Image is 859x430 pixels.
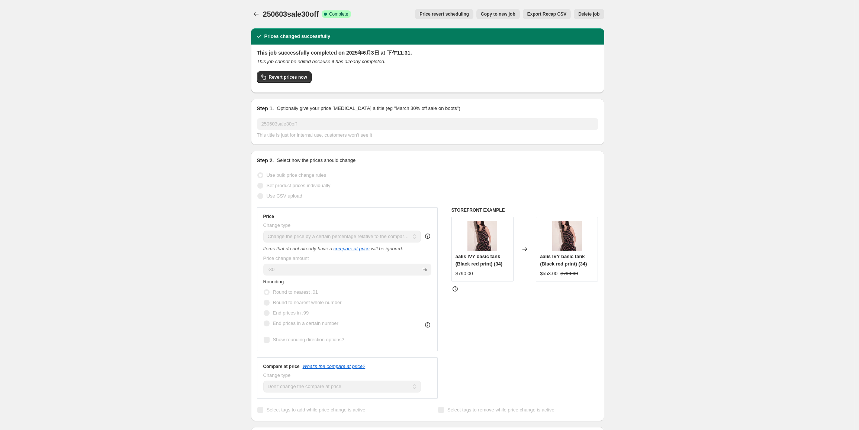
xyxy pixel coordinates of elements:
span: Change type [263,372,291,378]
span: Delete job [578,11,599,17]
span: Round to nearest whole number [273,300,342,305]
p: Optionally give your price [MEDICAL_DATA] a title (eg "March 30% off sale on boots") [277,105,460,112]
span: Rounding [263,279,284,284]
span: Complete [329,11,348,17]
input: 30% off holiday sale [257,118,598,130]
h2: This job successfully completed on 2025年6月3日 at 下午11:31. [257,49,598,56]
img: WhatsAppImage2024-02-28at4.43.43PM_1_80x.jpg [552,221,582,251]
i: Items that do not already have a [263,246,332,251]
strike: $790.00 [560,270,578,277]
span: 250603sale30off [263,10,319,18]
img: WhatsAppImage2024-02-28at4.43.43PM_1_80x.jpg [467,221,497,251]
span: End prices in .99 [273,310,309,316]
span: % [422,267,427,272]
h3: Price [263,214,274,219]
button: What's the compare at price? [303,364,366,369]
span: Select tags to add while price change is active [267,407,366,413]
button: Export Recap CSV [523,9,571,19]
span: Use CSV upload [267,193,302,199]
button: Copy to new job [476,9,520,19]
h2: Prices changed successfully [264,33,331,40]
span: End prices in a certain number [273,320,338,326]
div: help [424,232,431,240]
span: Show rounding direction options? [273,337,344,342]
button: Price revert scheduling [415,9,473,19]
i: This job cannot be edited because it has already completed. [257,59,386,64]
span: Copy to new job [481,11,515,17]
input: -20 [263,264,421,276]
div: $553.00 [540,270,557,277]
span: Select tags to remove while price change is active [447,407,554,413]
h2: Step 2. [257,157,274,164]
button: Delete job [574,9,604,19]
h2: Step 1. [257,105,274,112]
span: Export Recap CSV [527,11,566,17]
h3: Compare at price [263,364,300,369]
div: $790.00 [456,270,473,277]
span: aalis IVY basic tank (Black red print) (34) [540,254,587,267]
button: Price change jobs [251,9,261,19]
button: Revert prices now [257,71,312,83]
p: Select how the prices should change [277,157,355,164]
button: compare at price [334,246,370,251]
span: Revert prices now [269,74,307,80]
i: will be ignored. [371,246,403,251]
span: Price change amount [263,255,309,261]
span: Price revert scheduling [419,11,469,17]
span: aalis IVY basic tank (Black red print) (34) [456,254,502,267]
span: Round to nearest .01 [273,289,318,295]
h6: STOREFRONT EXAMPLE [451,207,598,213]
span: Use bulk price change rules [267,172,326,178]
span: Set product prices individually [267,183,331,188]
span: This title is just for internal use, customers won't see it [257,132,372,138]
span: Change type [263,222,291,228]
